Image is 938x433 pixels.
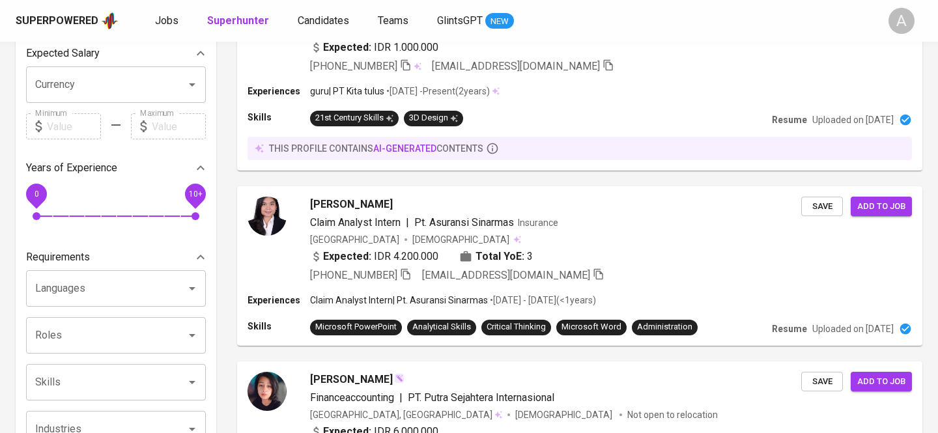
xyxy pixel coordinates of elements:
[248,197,287,236] img: e21d170bce2037b5149914f660894cc9.jpeg
[47,113,101,139] input: Value
[487,321,546,333] div: Critical Thinking
[310,269,397,281] span: [PHONE_NUMBER]
[772,322,807,335] p: Resume
[414,216,514,229] span: Pt. Asuransi Sinarmas
[26,160,117,176] p: Years of Experience
[437,14,483,27] span: GlintsGPT
[637,321,692,333] div: Administration
[812,113,894,126] p: Uploaded on [DATE]
[888,8,915,34] div: A
[518,217,558,228] span: Insurance
[323,40,371,55] b: Expected:
[437,13,514,29] a: GlintsGPT NEW
[627,408,718,421] p: Not open to relocation
[310,40,438,55] div: IDR 1.000.000
[34,189,38,199] span: 0
[16,14,98,29] div: Superpowered
[857,199,905,214] span: Add to job
[812,322,894,335] p: Uploaded on [DATE]
[155,13,181,29] a: Jobs
[488,294,596,307] p: • [DATE] - [DATE] ( <1 years )
[408,391,554,404] span: PT. Putra Sejahtera Internasional
[248,320,310,333] p: Skills
[409,112,458,124] div: 3D Design
[561,321,621,333] div: Microsoft Word
[207,13,272,29] a: Superhunter
[310,408,502,421] div: [GEOGRAPHIC_DATA], [GEOGRAPHIC_DATA]
[399,390,403,406] span: |
[801,197,843,217] button: Save
[310,294,488,307] p: Claim Analyst Intern | Pt. Asuransi Sinarmas
[378,14,408,27] span: Teams
[851,372,912,392] button: Add to job
[801,372,843,392] button: Save
[101,11,119,31] img: app logo
[188,189,202,199] span: 10+
[310,85,384,98] p: guru | PT Kita tulus
[26,249,90,265] p: Requirements
[310,249,438,264] div: IDR 4.200.000
[323,249,371,264] b: Expected:
[152,113,206,139] input: Value
[26,155,206,181] div: Years of Experience
[298,14,349,27] span: Candidates
[155,14,178,27] span: Jobs
[310,233,399,246] div: [GEOGRAPHIC_DATA]
[248,111,310,124] p: Skills
[378,13,411,29] a: Teams
[26,40,206,66] div: Expected Salary
[857,374,905,389] span: Add to job
[183,326,201,344] button: Open
[248,372,287,411] img: cea456c50499f1152c0ca2ff8a97c1f8.jpg
[406,215,409,230] span: |
[315,112,393,124] div: 21st Century Skills
[808,374,836,389] span: Save
[183,279,201,298] button: Open
[248,85,310,98] p: Experiences
[310,216,401,229] span: Claim Analyst Intern
[485,15,514,28] span: NEW
[248,294,310,307] p: Experiences
[310,60,397,72] span: [PHONE_NUMBER]
[16,11,119,31] a: Superpoweredapp logo
[422,269,590,281] span: [EMAIL_ADDRESS][DOMAIN_NAME]
[808,199,836,214] span: Save
[207,14,269,27] b: Superhunter
[851,197,912,217] button: Add to job
[527,249,533,264] span: 3
[26,244,206,270] div: Requirements
[476,249,524,264] b: Total YoE:
[310,391,394,404] span: Financeaccounting
[310,372,393,387] span: [PERSON_NAME]
[26,46,100,61] p: Expected Salary
[183,373,201,391] button: Open
[373,143,436,154] span: AI-generated
[412,321,471,333] div: Analytical Skills
[237,186,922,346] a: [PERSON_NAME]Claim Analyst Intern|Pt. Asuransi SinarmasInsurance[GEOGRAPHIC_DATA][DEMOGRAPHIC_DAT...
[315,321,397,333] div: Microsoft PowerPoint
[394,373,405,384] img: magic_wand.svg
[515,408,614,421] span: [DEMOGRAPHIC_DATA]
[412,233,511,246] span: [DEMOGRAPHIC_DATA]
[772,113,807,126] p: Resume
[183,76,201,94] button: Open
[269,142,483,155] p: this profile contains contents
[298,13,352,29] a: Candidates
[432,60,600,72] span: [EMAIL_ADDRESS][DOMAIN_NAME]
[310,197,393,212] span: [PERSON_NAME]
[384,85,490,98] p: • [DATE] - Present ( 2 years )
